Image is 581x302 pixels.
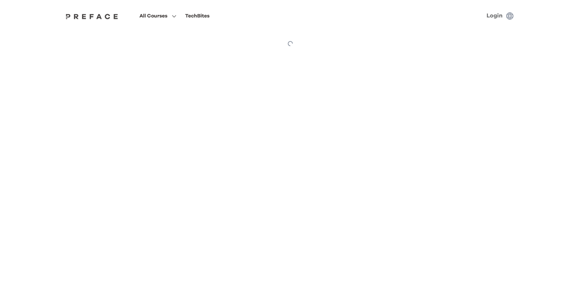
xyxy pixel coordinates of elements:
div: TechBites [185,12,210,20]
img: Preface Logo [64,13,120,19]
button: All Courses [137,11,179,21]
span: All Courses [139,12,167,20]
a: Login [487,13,503,19]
